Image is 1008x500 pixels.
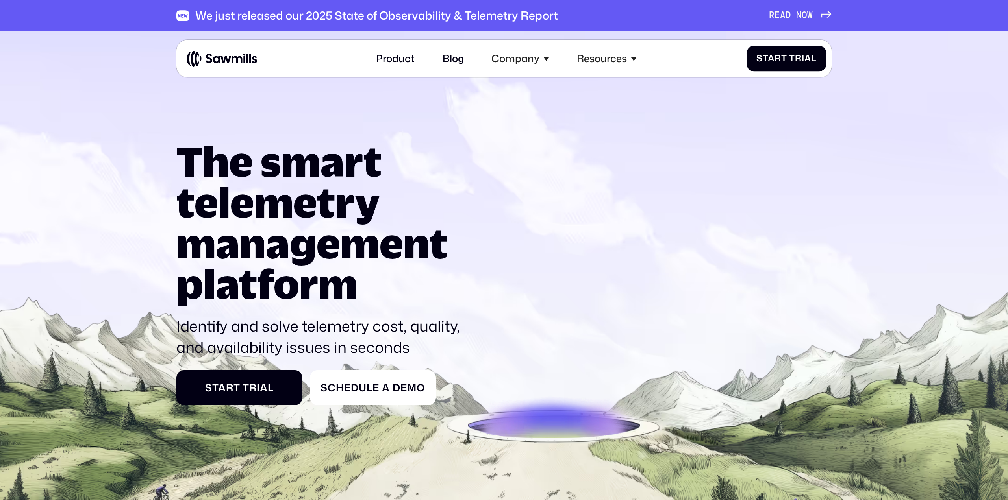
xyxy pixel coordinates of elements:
[577,53,627,65] div: Resources
[176,315,469,358] p: Identify and solve telemetry cost, quality, and availability issues in seconds
[756,54,816,64] div: Start Trial
[176,370,302,405] a: Start Trial
[369,45,422,72] a: Product
[769,10,813,21] div: READ NOW
[491,53,539,65] div: Company
[195,9,558,22] div: We just released our 2025 State of Observability & Telemetry Report
[320,382,426,394] div: Schedule a Demo
[176,141,469,304] h1: The smart telemetry management platform
[747,46,826,71] a: Start Trial
[435,45,471,72] a: Blog
[769,10,832,21] a: READ NOW
[310,370,436,405] a: Schedule a Demo
[187,382,293,394] div: Start Trial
